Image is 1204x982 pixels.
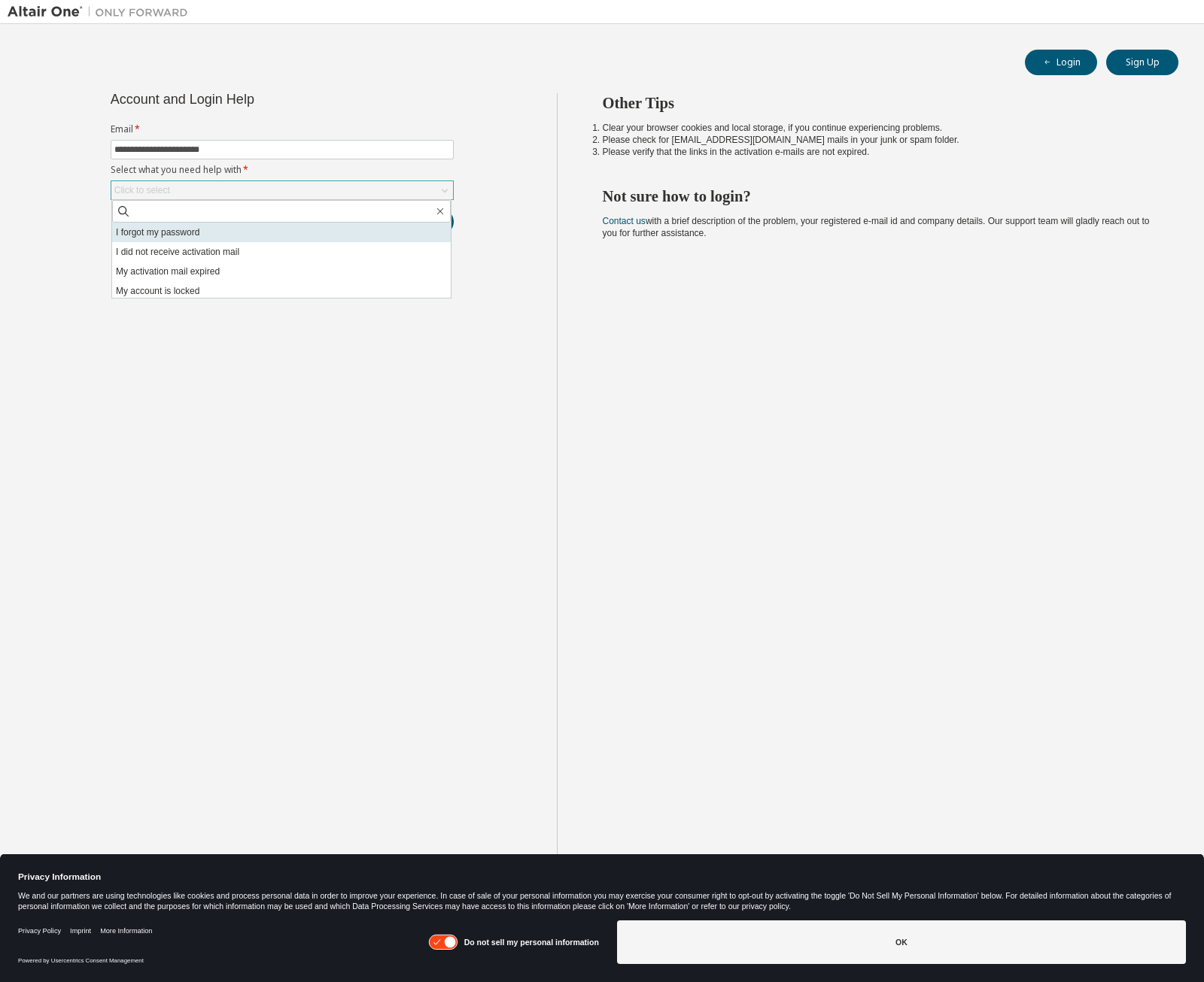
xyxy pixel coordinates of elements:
[603,93,1152,113] h2: Other Tips
[1106,50,1178,75] button: Sign Up
[111,93,385,105] div: Account and Login Help
[112,223,451,242] li: I forgot my password
[603,216,1150,238] span: with a brief description of the problem, your registered e-mail id and company details. Our suppo...
[603,134,1152,146] li: Please check for [EMAIL_ADDRESS][DOMAIN_NAME] mails in your junk or spam folder.
[603,186,1152,206] h2: Not sure how to login?
[603,122,1152,134] li: Clear your browser cookies and local storage, if you continue experiencing problems.
[8,5,196,20] img: Altair One
[603,146,1152,158] li: Please verify that the links in the activation e-mails are not expired.
[603,216,646,226] a: Contact us
[111,123,454,135] label: Email
[111,181,453,199] div: Click to select
[111,164,454,176] label: Select what you need help with
[114,184,170,196] div: Click to select
[1025,50,1097,75] button: Login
